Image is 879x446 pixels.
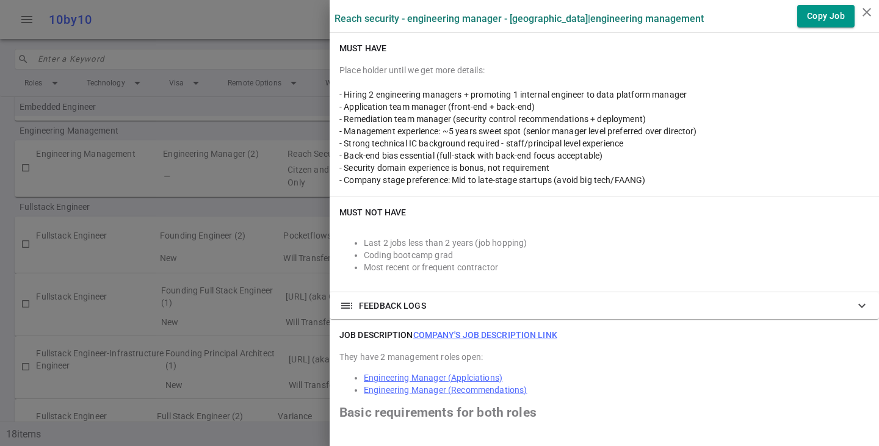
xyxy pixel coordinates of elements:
label: Reach Security - Engineering Manager - [GEOGRAPHIC_DATA] | Engineering Management [335,13,704,24]
a: Company's job description link [413,330,557,340]
span: - Security domain experience is bonus, not requirement [339,163,549,173]
div: They have 2 management roles open: [339,351,869,363]
span: - Management experience: ~5 years sweet spot (senior manager level preferred over director) [339,126,697,136]
span: FEEDBACK LOGS [359,300,426,312]
div: Place holder until we get more details: [339,64,869,76]
i: close [859,5,874,20]
h6: JOB DESCRIPTION [339,329,557,341]
h6: Must Have [339,42,386,54]
h2: Basic requirements for both roles [339,406,869,419]
span: - Back-end bias essential (full-stack with back-end focus acceptable) [339,151,602,160]
li: Most recent or frequent contractor [364,261,869,273]
span: - Application team manager (front-end + back-end) [339,102,535,112]
span: - Strong technical IC background required - staff/principal level experience [339,138,623,148]
span: toc [339,298,354,313]
span: expand_more [855,298,869,313]
div: FEEDBACK LOGS [330,292,879,319]
li: Coding bootcamp grad [364,249,869,261]
span: - Company stage preference: Mid to late-stage startups (avoid big tech/FAANG) [339,175,646,185]
h6: Must NOT Have [339,206,406,218]
li: Last 2 jobs less than 2 years (job hopping) [364,237,869,249]
span: - Hiring 2 engineering managers + promoting 1 internal engineer to data platform manager [339,90,687,99]
span: - Remediation team manager (security control recommendations + deployment) [339,114,646,124]
button: Copy Job [797,5,855,27]
a: Engineering Manager (Applciations) [364,373,502,383]
a: Engineering Manager (Recommendations) [364,385,527,395]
